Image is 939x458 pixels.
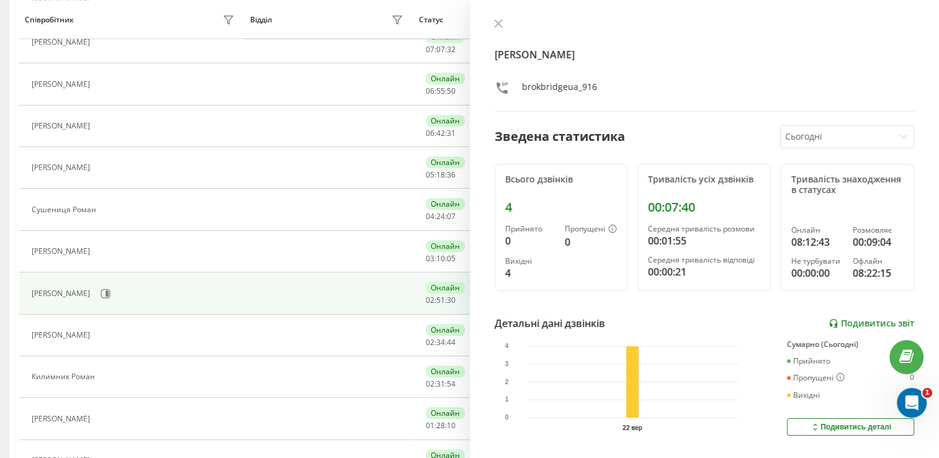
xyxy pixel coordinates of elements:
[436,169,445,180] span: 18
[32,122,93,130] div: [PERSON_NAME]
[426,169,434,180] span: 05
[447,211,456,222] span: 07
[648,200,760,215] div: 00:07:40
[910,373,914,383] div: 0
[447,86,456,96] span: 50
[32,163,93,172] div: [PERSON_NAME]
[426,324,465,336] div: Онлайн
[426,171,456,179] div: : :
[505,266,555,281] div: 4
[648,174,760,185] div: Тривалість усіх дзвінків
[829,318,914,329] a: Подивитись звіт
[426,366,465,377] div: Онлайн
[436,379,445,389] span: 31
[32,247,93,256] div: [PERSON_NAME]
[787,357,830,366] div: Прийнято
[447,44,456,55] span: 32
[648,256,760,264] div: Середня тривалість відповіді
[853,235,904,249] div: 00:09:04
[505,415,508,421] text: 0
[495,127,625,146] div: Зведена статистика
[32,372,98,381] div: Килимник Роман
[787,340,914,349] div: Сумарно (Сьогодні)
[32,80,93,89] div: [PERSON_NAME]
[622,424,642,431] text: 22 вер
[426,73,465,84] div: Онлайн
[436,253,445,264] span: 10
[426,295,434,305] span: 02
[436,420,445,431] span: 28
[426,380,456,388] div: : :
[436,337,445,348] span: 34
[505,397,508,403] text: 1
[853,266,904,281] div: 08:22:15
[32,289,93,298] div: [PERSON_NAME]
[505,257,555,266] div: Вихідні
[426,282,465,294] div: Онлайн
[426,44,434,55] span: 07
[505,379,508,385] text: 2
[426,128,434,138] span: 06
[495,316,605,331] div: Детальні дані дзвінків
[505,343,508,350] text: 4
[648,233,760,248] div: 00:01:55
[426,337,434,348] span: 02
[495,47,915,62] h4: [PERSON_NAME]
[436,44,445,55] span: 07
[426,198,465,210] div: Онлайн
[897,388,927,418] iframe: Intercom live chat
[25,16,74,24] div: Співробітник
[447,295,456,305] span: 30
[853,226,904,235] div: Розмовляє
[426,129,456,138] div: : :
[32,205,99,214] div: Сушениця Роман
[447,337,456,348] span: 44
[791,174,904,195] div: Тривалість знаходження в статусах
[426,338,456,347] div: : :
[436,295,445,305] span: 51
[447,420,456,431] span: 10
[447,379,456,389] span: 54
[426,253,434,264] span: 03
[426,407,465,419] div: Онлайн
[787,373,845,383] div: Пропущені
[565,235,617,249] div: 0
[436,128,445,138] span: 42
[447,253,456,264] span: 05
[447,128,456,138] span: 31
[426,379,434,389] span: 02
[787,391,820,400] div: Вихідні
[426,211,434,222] span: 04
[648,264,760,279] div: 00:00:21
[787,418,914,436] button: Подивитись деталі
[505,174,618,185] div: Всього дзвінків
[522,81,597,99] div: brokbridgeua_916
[426,86,434,96] span: 06
[426,296,456,305] div: : :
[250,16,272,24] div: Відділ
[32,415,93,423] div: [PERSON_NAME]
[426,420,434,431] span: 01
[505,225,555,233] div: Прийнято
[565,225,617,235] div: Пропущені
[426,115,465,127] div: Онлайн
[791,226,842,235] div: Онлайн
[648,225,760,233] div: Середня тривалість розмови
[436,211,445,222] span: 24
[419,16,443,24] div: Статус
[426,87,456,96] div: : :
[791,235,842,249] div: 08:12:43
[426,240,465,252] div: Онлайн
[426,212,456,221] div: : :
[447,169,456,180] span: 36
[810,422,891,432] div: Подивитись деталі
[436,86,445,96] span: 55
[426,421,456,430] div: : :
[791,266,842,281] div: 00:00:00
[505,361,508,367] text: 3
[505,200,618,215] div: 4
[505,233,555,248] div: 0
[853,257,904,266] div: Офлайн
[426,156,465,168] div: Онлайн
[791,257,842,266] div: Не турбувати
